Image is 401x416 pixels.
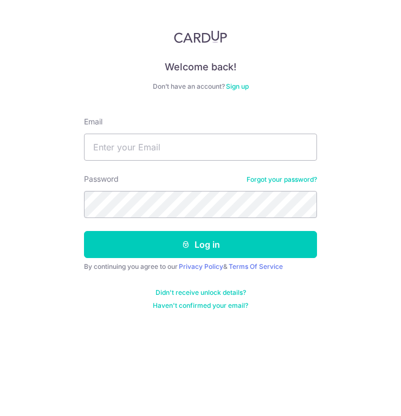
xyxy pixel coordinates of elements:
[229,262,283,270] a: Terms Of Service
[84,262,317,271] div: By continuing you agree to our &
[153,301,248,310] a: Haven't confirmed your email?
[179,262,223,270] a: Privacy Policy
[226,82,249,90] a: Sign up
[174,30,227,43] img: CardUp Logo
[84,116,102,127] label: Email
[84,134,317,161] input: Enter your Email
[156,288,246,297] a: Didn't receive unlock details?
[84,174,119,184] label: Password
[84,61,317,74] h4: Welcome back!
[84,231,317,258] button: Log in
[84,82,317,91] div: Don’t have an account?
[247,175,317,184] a: Forgot your password?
